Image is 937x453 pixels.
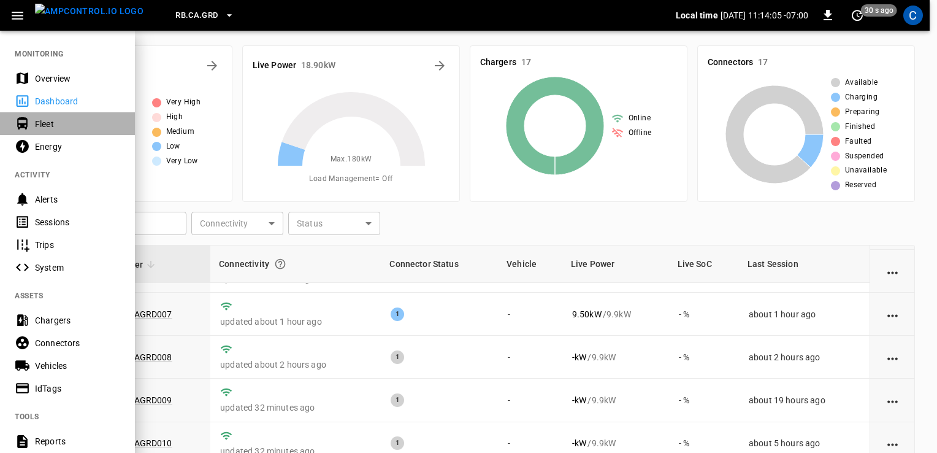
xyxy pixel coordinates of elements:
[35,360,120,372] div: Vehicles
[35,72,120,85] div: Overview
[847,6,867,25] button: set refresh interval
[35,95,120,107] div: Dashboard
[35,314,120,327] div: Chargers
[721,9,808,21] p: [DATE] 11:14:05 -07:00
[35,382,120,395] div: IdTags
[35,435,120,447] div: Reports
[35,239,120,251] div: Trips
[35,4,143,19] img: ampcontrol.io logo
[35,118,120,130] div: Fleet
[35,216,120,228] div: Sessions
[676,9,718,21] p: Local time
[903,6,923,25] div: profile-icon
[861,4,897,17] span: 30 s ago
[35,193,120,206] div: Alerts
[35,141,120,153] div: Energy
[35,337,120,349] div: Connectors
[35,261,120,274] div: System
[175,9,218,23] span: RB.CA.GRD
